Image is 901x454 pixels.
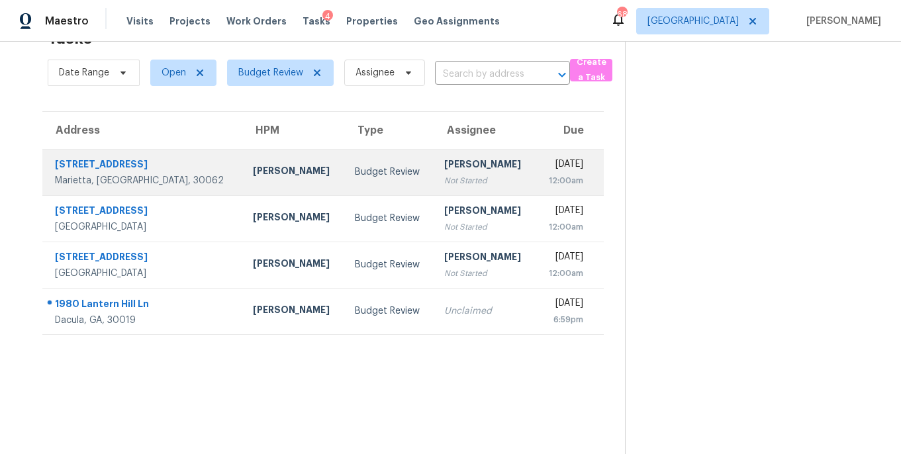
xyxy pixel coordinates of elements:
button: Create a Task [570,59,612,81]
div: 1980 Lantern Hill Ln [55,297,232,314]
th: Due [536,112,604,149]
div: [DATE] [546,158,583,174]
span: Budget Review [238,66,303,79]
div: [PERSON_NAME] [444,250,525,267]
th: Type [344,112,434,149]
div: Budget Review [355,165,423,179]
div: Not Started [444,174,525,187]
div: [DATE] [546,296,583,313]
div: [PERSON_NAME] [253,210,334,227]
div: 12:00am [546,174,583,187]
th: Address [42,112,242,149]
span: [PERSON_NAME] [801,15,881,28]
button: Open [553,66,571,84]
span: Open [162,66,186,79]
div: Marietta, [GEOGRAPHIC_DATA], 30062 [55,174,232,187]
div: 68 [617,8,626,21]
div: Budget Review [355,212,423,225]
div: [PERSON_NAME] [444,204,525,220]
span: Tasks [303,17,330,26]
div: Budget Review [355,304,423,318]
div: [STREET_ADDRESS] [55,250,232,267]
div: 6:59pm [546,313,583,326]
div: [DATE] [546,204,583,220]
span: Assignee [356,66,395,79]
span: Create a Task [577,55,606,85]
div: 12:00am [546,267,583,280]
span: Date Range [59,66,109,79]
h2: Tasks [48,32,92,45]
div: [PERSON_NAME] [253,303,334,320]
div: Budget Review [355,258,423,271]
th: HPM [242,112,344,149]
div: Not Started [444,220,525,234]
div: [STREET_ADDRESS] [55,204,232,220]
div: [PERSON_NAME] [444,158,525,174]
div: [PERSON_NAME] [253,257,334,273]
input: Search by address [435,64,533,85]
div: [STREET_ADDRESS] [55,158,232,174]
div: 12:00am [546,220,583,234]
span: [GEOGRAPHIC_DATA] [647,15,739,28]
span: Work Orders [226,15,287,28]
span: Projects [169,15,211,28]
div: [DATE] [546,250,583,267]
div: Not Started [444,267,525,280]
span: Geo Assignments [414,15,500,28]
span: Visits [126,15,154,28]
div: 4 [322,10,333,23]
div: Unclaimed [444,304,525,318]
span: Maestro [45,15,89,28]
span: Properties [346,15,398,28]
div: Dacula, GA, 30019 [55,314,232,327]
div: [PERSON_NAME] [253,164,334,181]
div: [GEOGRAPHIC_DATA] [55,220,232,234]
th: Assignee [434,112,536,149]
div: [GEOGRAPHIC_DATA] [55,267,232,280]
